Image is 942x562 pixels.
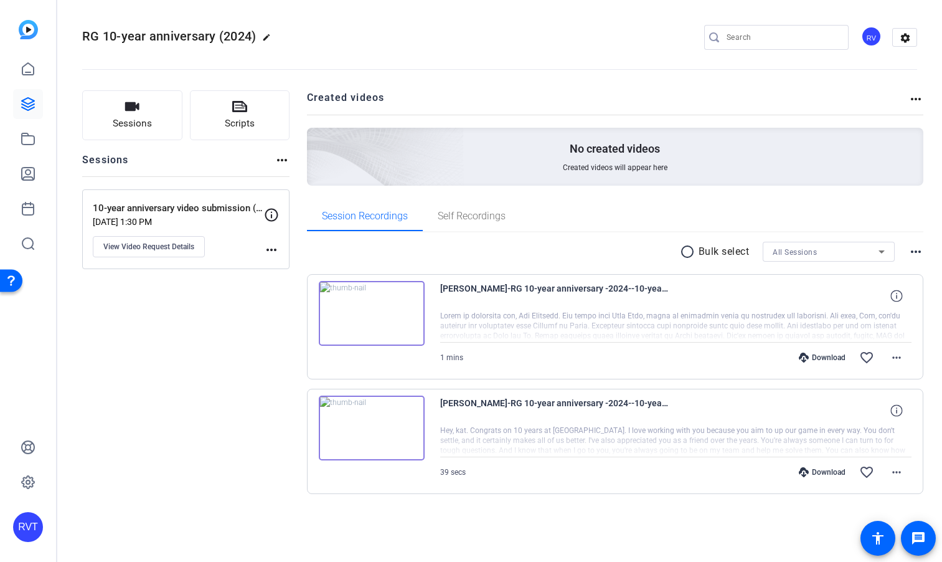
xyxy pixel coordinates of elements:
[190,90,290,140] button: Scripts
[319,281,425,346] img: thumb-nail
[440,353,463,362] span: 1 mins
[322,211,408,221] span: Session Recordings
[563,163,667,173] span: Created videos will appear here
[889,350,904,365] mat-icon: more_horiz
[93,236,205,257] button: View Video Request Details
[440,396,671,426] span: [PERSON_NAME]-RG 10-year anniversary -2024--10-year anniversary video submission -2024- -17580578...
[82,90,182,140] button: Sessions
[307,90,909,115] h2: Created videos
[275,153,290,168] mat-icon: more_horiz
[319,396,425,460] img: thumb-nail
[440,468,466,477] span: 39 secs
[113,117,152,131] span: Sessions
[889,465,904,480] mat-icon: more_horiz
[699,244,750,259] p: Bulk select
[727,30,839,45] input: Search
[773,248,817,257] span: All Sessions
[793,353,852,363] div: Download
[908,92,923,107] mat-icon: more_horiz
[859,350,874,365] mat-icon: favorite_border
[13,512,43,542] div: RVT
[861,26,883,48] ngx-avatar: Reingold Video Team
[861,26,882,47] div: RV
[225,117,255,131] span: Scripts
[82,29,256,44] span: RG 10-year anniversary (2024)
[793,467,852,477] div: Download
[570,141,660,156] p: No created videos
[911,531,926,546] mat-icon: message
[264,242,279,257] mat-icon: more_horiz
[93,201,264,216] p: 10-year anniversary video submission (2024)
[262,33,277,48] mat-icon: edit
[438,211,506,221] span: Self Recordings
[680,244,699,259] mat-icon: radio_button_unchecked
[440,281,671,311] span: [PERSON_NAME]-RG 10-year anniversary -2024--10-year anniversary video submission -2024- -17581375...
[167,4,464,275] img: Creted videos background
[893,29,918,47] mat-icon: settings
[870,531,885,546] mat-icon: accessibility
[82,153,129,176] h2: Sessions
[908,244,923,259] mat-icon: more_horiz
[859,465,874,480] mat-icon: favorite_border
[19,20,38,39] img: blue-gradient.svg
[93,217,264,227] p: [DATE] 1:30 PM
[103,242,194,252] span: View Video Request Details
